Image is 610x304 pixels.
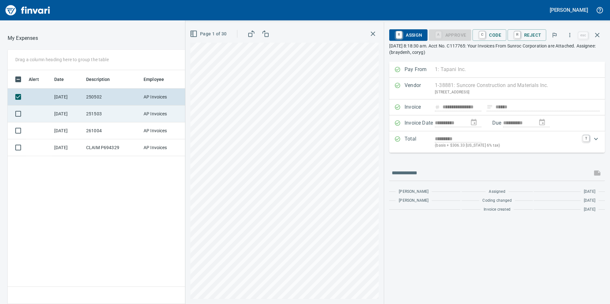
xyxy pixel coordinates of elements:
[547,28,562,42] button: Flag
[396,31,402,38] a: R
[435,142,579,149] p: (basis + $306.33 [US_STATE] 6% tax)
[141,122,189,139] td: AP Invoices
[84,139,141,156] td: CLAIM P694329
[389,131,605,153] div: Expand
[15,56,109,63] p: Drag a column heading here to group the table
[429,32,472,37] div: Coding Required
[563,28,577,42] button: More
[86,76,110,83] span: Description
[141,139,189,156] td: AP Invoices
[583,135,589,141] a: T
[54,76,72,83] span: Date
[84,105,141,122] td: 251503
[584,189,595,195] span: [DATE]
[399,198,428,204] span: [PERSON_NAME]
[54,76,64,83] span: Date
[514,31,520,38] a: R
[482,198,511,204] span: Coding changed
[84,122,141,139] td: 261004
[550,7,588,13] h5: [PERSON_NAME]
[489,189,505,195] span: Assigned
[405,135,435,149] p: Total
[29,76,39,83] span: Alert
[484,206,510,213] span: Invoice created
[590,165,605,181] span: This records your message into the invoice and notifies anyone mentioned
[394,30,422,40] span: Assign
[584,206,595,213] span: [DATE]
[389,43,605,55] p: [DATE] 8:18:30 am. Acct No. C117765: Your Invoices From Sunroc Corporation are Attached. Assignee...
[389,29,427,41] button: RAssign
[8,34,38,42] p: My Expenses
[479,31,485,38] a: C
[141,105,189,122] td: AP Invoices
[189,28,229,40] button: Page 1 of 30
[52,139,84,156] td: [DATE]
[399,189,428,195] span: [PERSON_NAME]
[472,29,506,41] button: CCode
[578,32,588,39] a: esc
[84,89,141,105] td: 250502
[584,198,595,204] span: [DATE]
[478,30,501,40] span: Code
[508,29,546,41] button: RReject
[144,76,164,83] span: Employee
[86,76,118,83] span: Description
[577,27,605,43] span: Close invoice
[141,89,189,105] td: AP Invoices
[144,76,172,83] span: Employee
[8,34,38,42] nav: breadcrumb
[191,30,227,38] span: Page 1 of 30
[513,30,541,40] span: Reject
[52,122,84,139] td: [DATE]
[548,5,590,15] button: [PERSON_NAME]
[52,89,84,105] td: [DATE]
[4,3,52,18] img: Finvari
[52,105,84,122] td: [DATE]
[29,76,47,83] span: Alert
